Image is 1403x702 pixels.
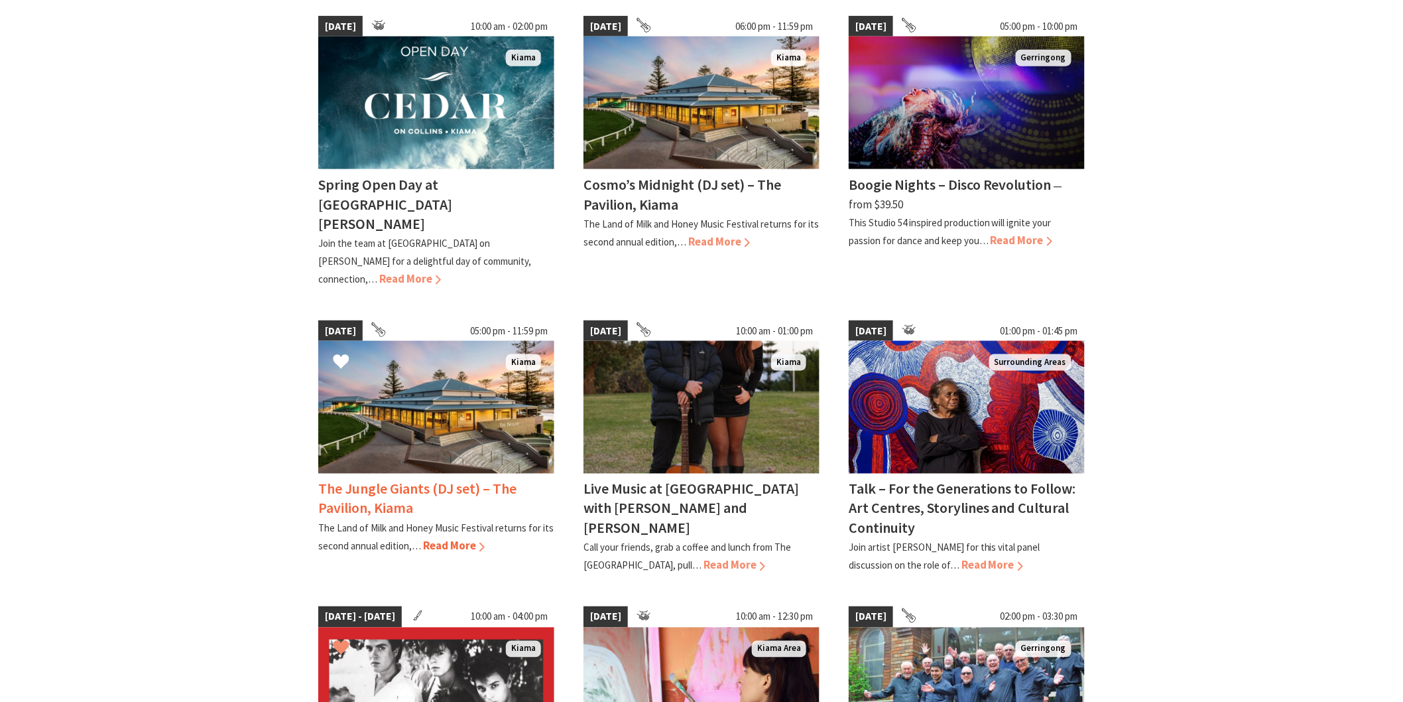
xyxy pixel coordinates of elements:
[506,354,541,371] span: Kiama
[849,480,1076,537] h4: Talk – For the Generations to Follow: Art Centres, Storylines and Cultural Continuity
[583,480,799,537] h4: Live Music at [GEOGRAPHIC_DATA] with [PERSON_NAME] and [PERSON_NAME]
[583,218,819,248] p: The Land of Milk and Honey Music Festival returns for its second annual edition,…
[961,558,1023,573] span: Read More
[506,641,541,658] span: Kiama
[849,36,1085,169] img: Boogie Nights
[583,341,820,474] img: Em & Ron
[318,606,402,628] span: [DATE] - [DATE]
[318,16,554,289] a: [DATE] 10:00 am - 02:00 pm Kiama Spring Open Day at [GEOGRAPHIC_DATA][PERSON_NAME] Join the team ...
[849,16,1085,289] a: [DATE] 05:00 pm - 10:00 pm Boogie Nights Gerringong Boogie Nights – Disco Revolution ⁠— from $39....
[583,175,781,213] h4: Cosmo’s Midnight (DJ set) – The Pavilion, Kiama
[849,178,1063,211] span: ⁠— from $39.50
[423,539,485,553] span: Read More
[318,16,363,37] span: [DATE]
[318,522,554,553] p: The Land of Milk and Honey Music Festival returns for its second annual edition,…
[318,320,554,575] a: [DATE] 05:00 pm - 11:59 pm Land of Milk an Honey Festival Kiama The Jungle Giants (DJ set) – The ...
[752,641,806,658] span: Kiama Area
[771,354,806,371] span: Kiama
[849,320,1085,575] a: [DATE] 01:00 pm - 01:45 pm Betty Pumani Kuntiwa stands in front of her large scale painting Surro...
[318,480,517,518] h4: The Jungle Giants (DJ set) – The Pavilion, Kiama
[318,237,531,285] p: Join the team at [GEOGRAPHIC_DATA] on [PERSON_NAME] for a delightful day of community, connection,…
[849,175,1052,194] h4: Boogie Nights – Disco Revolution
[991,233,1052,247] span: Read More
[318,341,554,474] img: Land of Milk an Honey Festival
[849,216,1052,247] p: This Studio 54 inspired production will ignite your passion for dance and keep you…
[379,271,441,286] span: Read More
[849,541,1040,572] p: Join artist [PERSON_NAME] for this vital panel discussion on the role of…
[994,16,1085,37] span: 05:00 pm - 10:00 pm
[583,320,820,575] a: [DATE] 10:00 am - 01:00 pm Em & Ron Kiama Live Music at [GEOGRAPHIC_DATA] with [PERSON_NAME] and ...
[583,320,628,342] span: [DATE]
[849,341,1085,474] img: Betty Pumani Kuntiwa stands in front of her large scale painting
[583,541,791,572] p: Call your friends, grab a coffee and lunch from The [GEOGRAPHIC_DATA], pull…
[464,606,554,628] span: 10:00 am - 04:00 pm
[688,234,750,249] span: Read More
[729,320,820,342] span: 10:00 am - 01:00 pm
[703,558,765,573] span: Read More
[994,320,1085,342] span: 01:00 pm - 01:45 pm
[583,606,628,628] span: [DATE]
[463,320,554,342] span: 05:00 pm - 11:59 pm
[318,320,363,342] span: [DATE]
[1016,50,1071,66] span: Gerringong
[320,340,363,386] button: Click to Favourite The Jungle Giants (DJ set) – The Pavilion, Kiama
[464,16,554,37] span: 10:00 am - 02:00 pm
[583,16,628,37] span: [DATE]
[849,606,893,628] span: [DATE]
[994,606,1085,628] span: 02:00 pm - 03:30 pm
[849,16,893,37] span: [DATE]
[318,175,452,232] h4: Spring Open Day at [GEOGRAPHIC_DATA][PERSON_NAME]
[506,50,541,66] span: Kiama
[849,320,893,342] span: [DATE]
[729,606,820,628] span: 10:00 am - 12:30 pm
[320,626,363,671] button: Click to Favourite Kiama Record Fair
[583,36,820,169] img: Land of Milk an Honey Festival
[771,50,806,66] span: Kiama
[989,354,1071,371] span: Surrounding Areas
[583,16,820,289] a: [DATE] 06:00 pm - 11:59 pm Land of Milk an Honey Festival Kiama Cosmo’s Midnight (DJ set) – The P...
[1016,641,1071,658] span: Gerringong
[729,16,820,37] span: 06:00 pm - 11:59 pm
